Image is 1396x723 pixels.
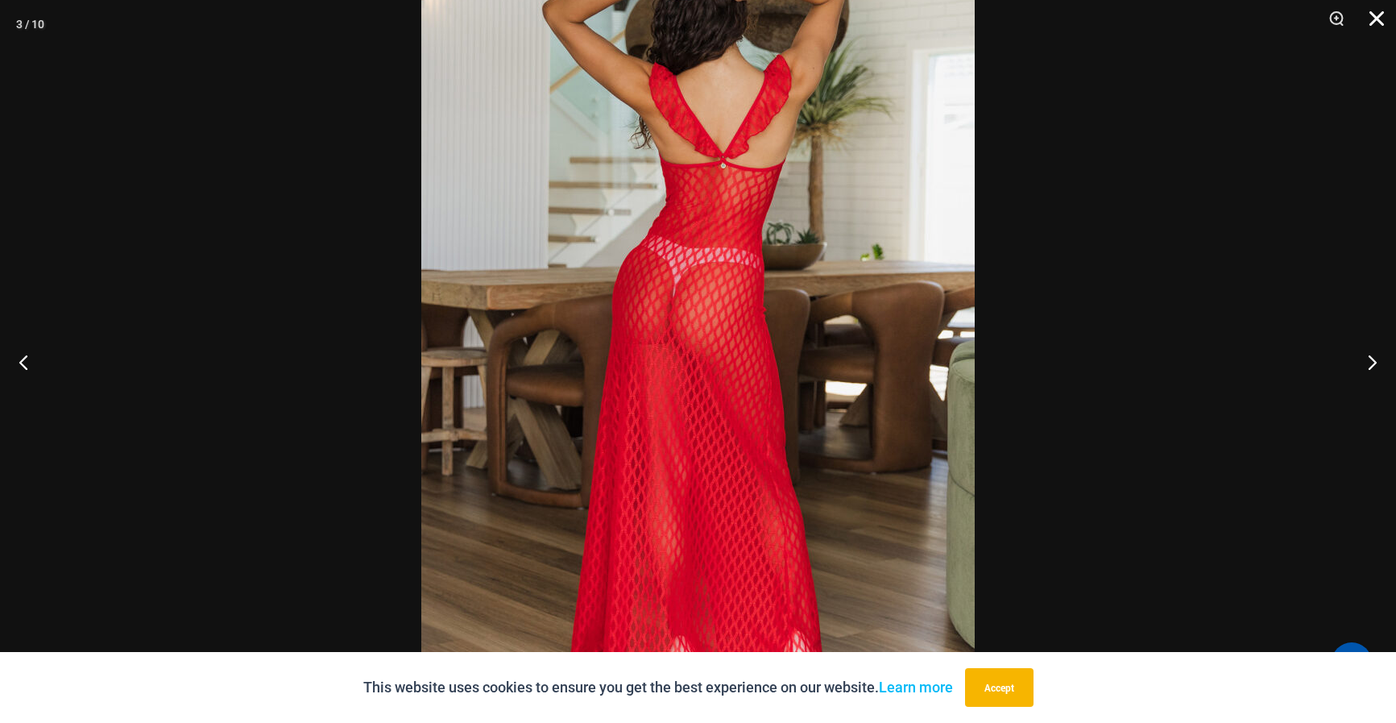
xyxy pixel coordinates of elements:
[965,668,1034,707] button: Accept
[363,675,953,700] p: This website uses cookies to ensure you get the best experience on our website.
[879,679,953,696] a: Learn more
[16,12,44,36] div: 3 / 10
[1336,322,1396,402] button: Next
